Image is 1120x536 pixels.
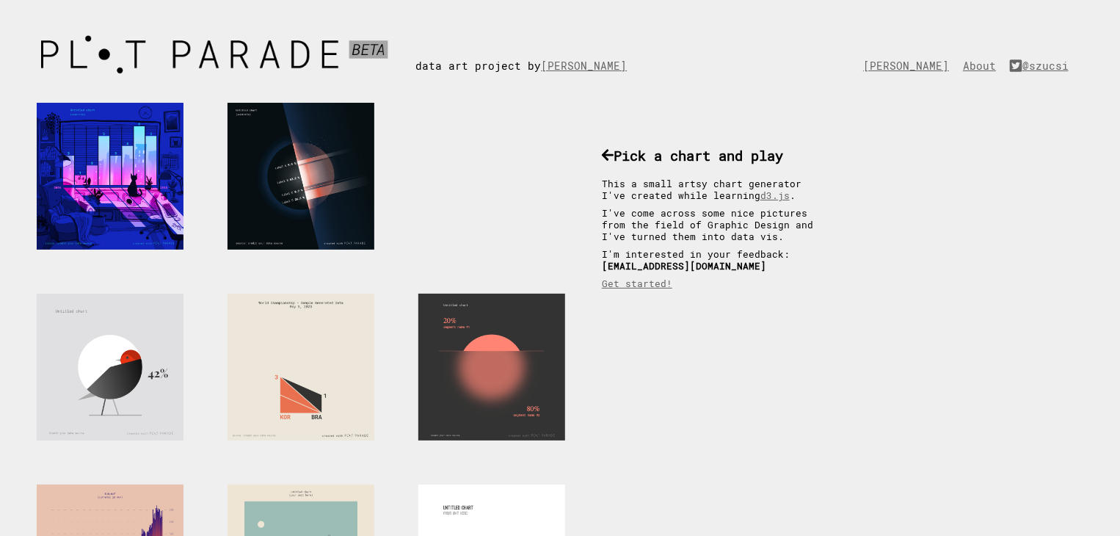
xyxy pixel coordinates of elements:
b: [EMAIL_ADDRESS][DOMAIN_NAME] [602,260,766,272]
p: I'm interested in your feedback: [602,248,829,272]
h3: Pick a chart and play [602,146,829,164]
a: @szucsi [1010,59,1076,73]
a: d3.js [760,189,790,201]
a: Get started! [602,278,672,289]
div: data art project by [415,29,649,73]
a: [PERSON_NAME] [863,59,956,73]
p: I've come across some nice pictures from the field of Graphic Design and I've turned them into da... [602,207,829,242]
p: This a small artsy chart generator I've created while learning . [602,178,829,201]
a: [PERSON_NAME] [541,59,634,73]
a: About [963,59,1003,73]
